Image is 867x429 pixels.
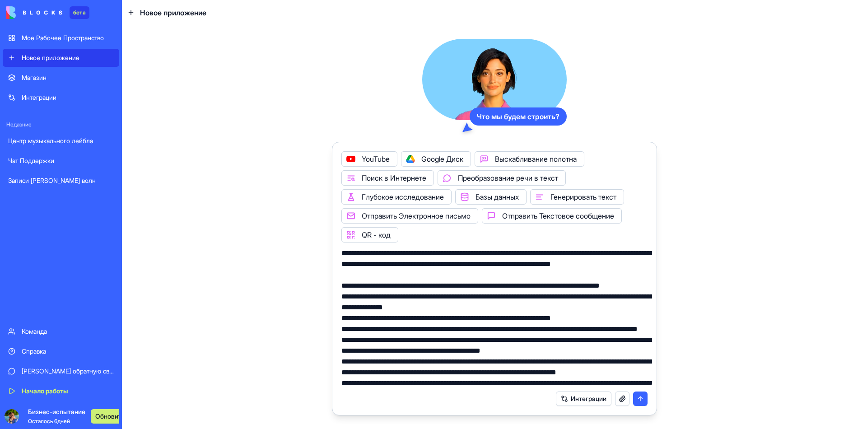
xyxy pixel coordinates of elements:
div: Что мы будем строить? [470,107,567,126]
a: Команда [3,322,119,340]
div: Google Диск [401,151,471,167]
div: Отправить Текстовое сообщение [482,208,622,224]
div: Команда [22,327,114,336]
div: YouTube [341,151,397,167]
div: бета [70,6,89,19]
div: Новое приложение [22,53,114,62]
a: Интеграции [3,89,119,107]
div: Отправить Электронное письмо [341,208,478,224]
button: Обновить [91,409,130,424]
a: бета [6,6,89,19]
a: [PERSON_NAME] обратную связь [3,362,119,380]
div: QR - код [341,227,398,242]
div: Записи [PERSON_NAME] волн [8,176,114,185]
div: Чат Поддержки [8,156,114,165]
div: Начало работы [22,387,114,396]
div: Поиск в Интернете [341,170,434,186]
a: Магазин [3,69,119,87]
div: Справка [22,347,114,356]
div: Генерировать текст [530,189,624,205]
div: Магазин [22,73,114,82]
a: Начало работы [3,382,119,400]
div: Выскабливание полотна [475,151,584,167]
div: Базы данных [455,189,527,205]
span: Осталось 6 дней [28,418,70,424]
span: Новое приложение [140,7,206,18]
a: Справка [3,342,119,360]
span: Недавние [3,121,119,128]
div: Мое Рабочее Пространство [22,33,114,42]
div: Центр музыкального лейбла [8,136,114,145]
img: логотип [6,6,62,19]
div: Глубокое исследование [341,189,452,205]
a: Новое приложение [3,49,119,67]
img: ACg8ocJ0ucy52DokSfic6W25no1xODZg9yTSDHBMLcirAik8PbV1O_E=s96-c [5,409,19,424]
button: Интеграции [556,392,611,406]
span: Бизнес-испытание [28,407,85,425]
a: Мое Рабочее Пространство [3,29,119,47]
div: [PERSON_NAME] обратную связь [22,367,114,376]
a: Чат Поддержки [3,152,119,170]
a: Записи [PERSON_NAME] волн [3,172,119,190]
div: Интеграции [22,93,114,102]
div: Преобразование речи в текст [438,170,566,186]
a: Обновить [91,409,112,424]
a: Центр музыкального лейбла [3,132,119,150]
